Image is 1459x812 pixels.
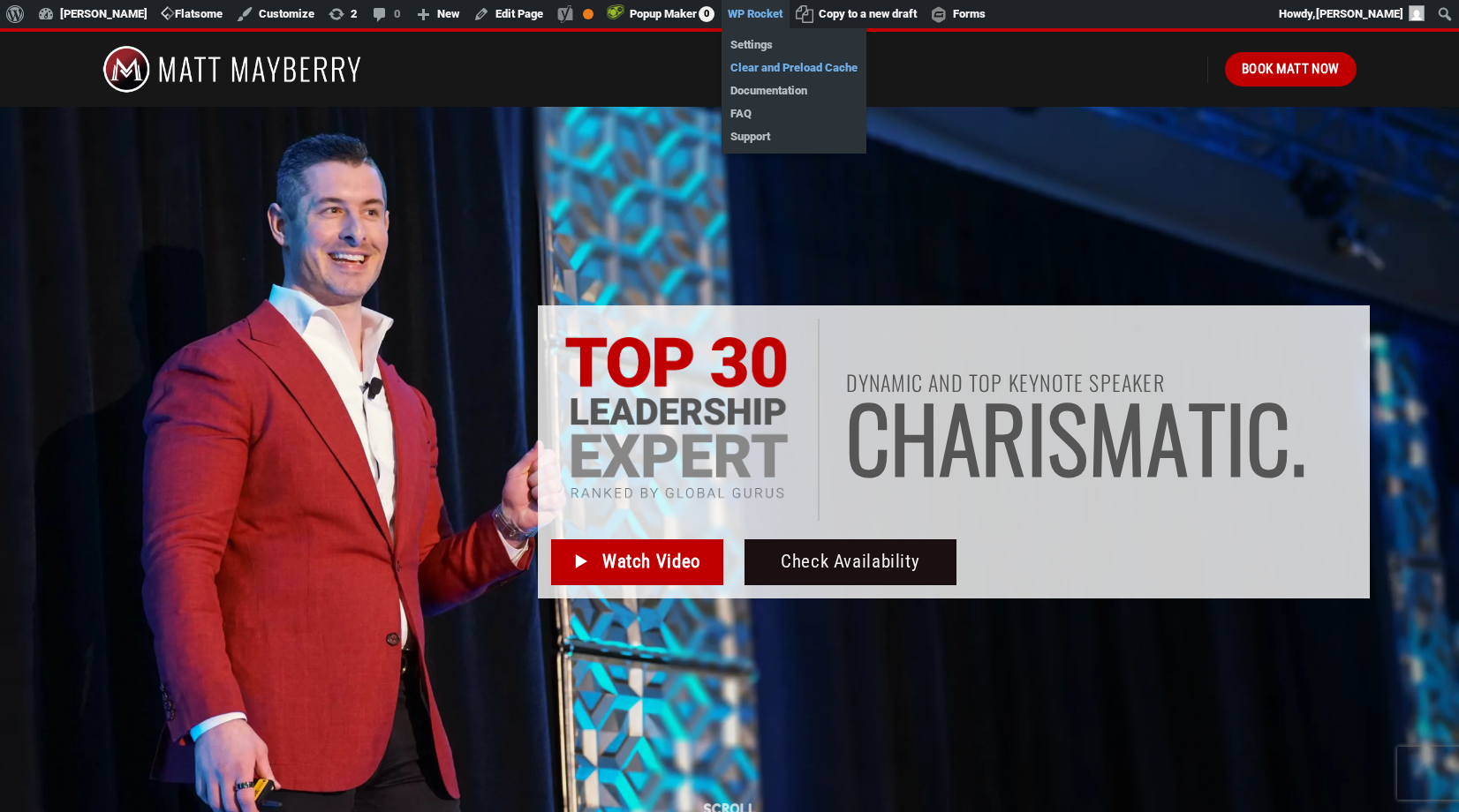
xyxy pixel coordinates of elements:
a: Watch Video [551,539,723,585]
a: FAQ [722,102,866,125]
span: Watch Video [602,547,700,576]
div: OK [583,9,593,19]
a: Book Matt Now [1225,52,1357,86]
a: Check Availability [745,539,957,585]
a: Settings [722,34,866,56]
img: Top 30 Leadership Experts [563,336,790,503]
a: Clear and Preload Cache [722,56,866,79]
span: Check Availability [781,547,919,576]
img: Matt Mayberry [102,32,361,107]
span: [PERSON_NAME] [1316,7,1403,20]
a: Documentation [722,79,866,102]
span: Book Matt Now [1242,58,1340,79]
span: 0 [699,6,714,22]
a: Support [722,125,866,148]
